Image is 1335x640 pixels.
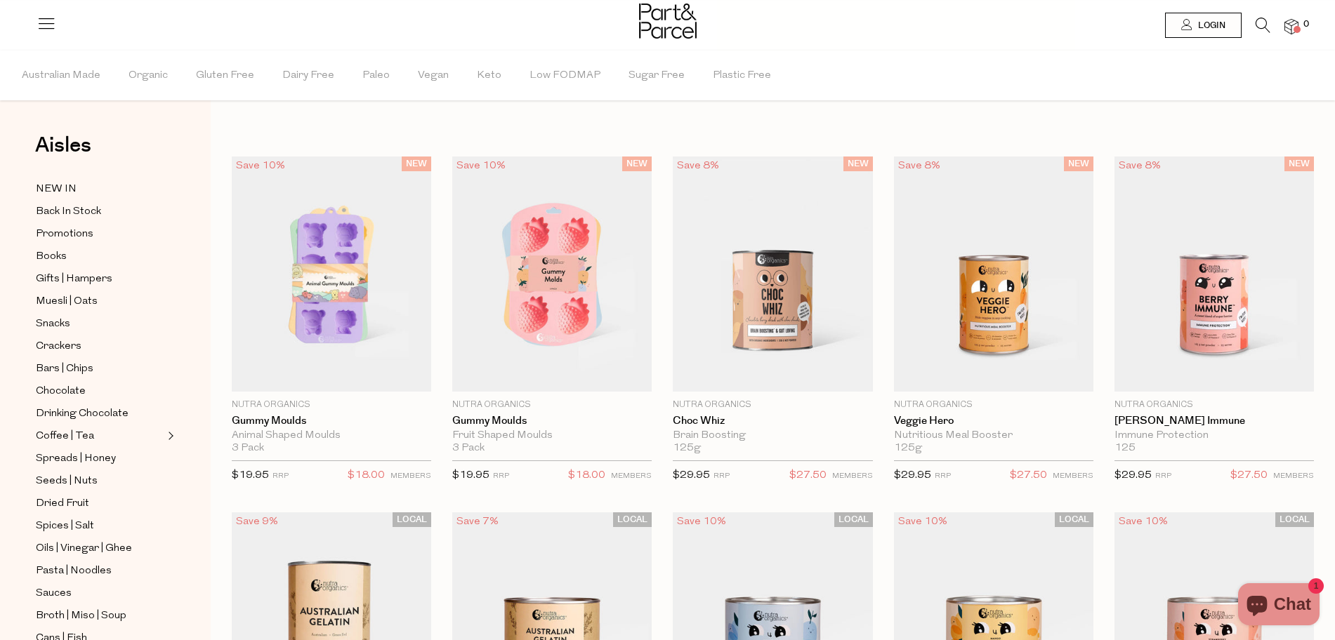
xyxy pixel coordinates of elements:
[36,563,112,580] span: Pasta | Noodles
[673,156,723,175] div: Save 8%
[282,51,334,100] span: Dairy Free
[1230,467,1268,485] span: $27.50
[36,383,86,400] span: Chocolate
[477,51,501,100] span: Keto
[894,156,945,175] div: Save 8%
[673,470,710,481] span: $29.95
[196,51,254,100] span: Gluten Free
[713,472,730,480] small: RRP
[36,293,164,310] a: Muesli | Oats
[894,470,931,481] span: $29.95
[894,156,1093,392] img: Veggie Hero
[673,429,872,442] div: Brain Boosting
[36,225,164,243] a: Promotions
[232,429,431,442] div: Animal Shaped Moulds
[452,442,485,455] span: 3 Pack
[36,181,77,198] span: NEW IN
[36,248,164,265] a: Books
[272,472,289,480] small: RRP
[35,135,91,170] a: Aisles
[1300,18,1313,31] span: 0
[36,585,164,602] a: Sauces
[452,399,652,411] p: Nutra Organics
[418,51,449,100] span: Vegan
[834,512,873,527] span: LOCAL
[789,467,827,485] span: $27.50
[894,429,1093,442] div: Nutritious Meal Booster
[36,607,164,625] a: Broth | Miso | Soup
[713,51,771,100] span: Plastic Free
[36,226,93,243] span: Promotions
[36,473,98,490] span: Seeds | Nuts
[1114,429,1314,442] div: Immune Protection
[393,512,431,527] span: LOCAL
[894,442,922,455] span: 125g
[1275,512,1314,527] span: LOCAL
[1114,399,1314,411] p: Nutra Organics
[1064,156,1093,171] span: NEW
[843,156,873,171] span: NEW
[36,562,164,580] a: Pasta | Noodles
[348,467,385,485] span: $18.00
[36,518,94,535] span: Spices | Salt
[452,415,652,427] a: Gummy Moulds
[36,338,164,355] a: Crackers
[452,470,489,481] span: $19.95
[1195,20,1225,32] span: Login
[673,512,730,531] div: Save 10%
[129,51,168,100] span: Organic
[935,472,951,480] small: RRP
[36,608,126,625] span: Broth | Miso | Soup
[232,415,431,427] a: Gummy Moulds
[164,427,174,444] button: Expand/Collapse Coffee | Tea
[673,442,701,455] span: 125g
[673,399,872,411] p: Nutra Organics
[232,442,264,455] span: 3 Pack
[36,382,164,400] a: Chocolate
[232,512,282,531] div: Save 9%
[1114,156,1314,392] img: Berry Immune
[232,156,289,175] div: Save 10%
[36,427,164,445] a: Coffee | Tea
[36,361,93,378] span: Bars | Chips
[36,585,72,602] span: Sauces
[36,316,70,333] span: Snacks
[36,405,164,422] a: Drinking Chocolate
[1055,512,1093,527] span: LOCAL
[1010,467,1047,485] span: $27.50
[232,399,431,411] p: Nutra Organics
[36,495,89,512] span: Dried Fruit
[613,512,652,527] span: LOCAL
[36,517,164,535] a: Spices | Salt
[622,156,652,171] span: NEW
[36,271,112,288] span: Gifts | Hampers
[1114,156,1165,175] div: Save 8%
[452,429,652,442] div: Fruit Shaped Moulds
[362,51,390,100] span: Paleo
[568,467,605,485] span: $18.00
[36,451,116,467] span: Spreads | Honey
[36,472,164,490] a: Seeds | Nuts
[493,472,509,480] small: RRP
[35,130,91,161] span: Aisles
[452,156,652,392] img: Gummy Moulds
[36,180,164,198] a: NEW IN
[36,203,164,220] a: Back In Stock
[36,338,81,355] span: Crackers
[1165,13,1242,38] a: Login
[452,512,503,531] div: Save 7%
[36,204,101,220] span: Back In Stock
[36,540,164,557] a: Oils | Vinegar | Ghee
[832,472,873,480] small: MEMBERS
[673,415,872,427] a: Choc Whiz
[1114,415,1314,427] a: [PERSON_NAME] Immune
[36,450,164,467] a: Spreads | Honey
[1114,470,1152,481] span: $29.95
[36,495,164,512] a: Dried Fruit
[1284,19,1298,34] a: 0
[611,472,652,480] small: MEMBERS
[36,248,67,265] span: Books
[36,270,164,288] a: Gifts | Hampers
[1155,472,1171,480] small: RRP
[402,156,431,171] span: NEW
